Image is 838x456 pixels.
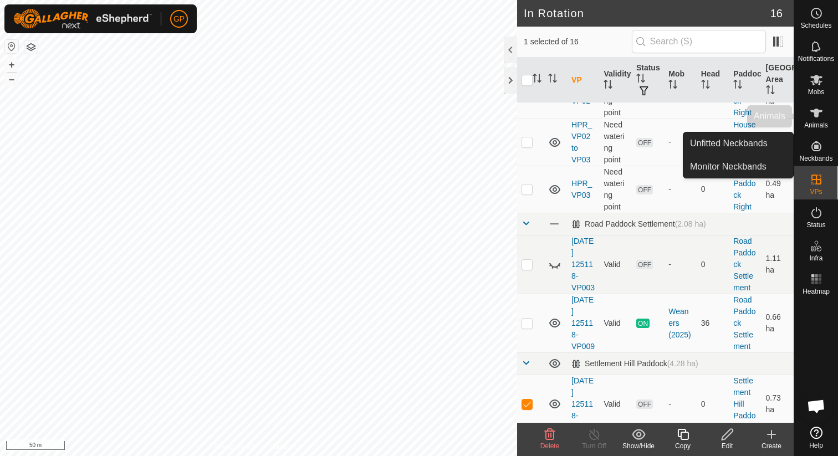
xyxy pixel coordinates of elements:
[632,58,664,103] th: Status
[794,422,838,453] a: Help
[697,375,729,433] td: 0
[616,441,661,451] div: Show/Hide
[24,40,38,54] button: Map Layers
[701,81,710,90] p-sorticon: Activate to sort
[762,58,794,103] th: [GEOGRAPHIC_DATA] Area
[705,441,749,451] div: Edit
[571,219,706,229] div: Road Paddock Settlement
[667,359,698,368] span: (4.28 ha)
[749,441,794,451] div: Create
[800,22,831,29] span: Schedules
[5,58,18,71] button: +
[809,442,823,449] span: Help
[599,58,631,103] th: Validity
[803,288,830,295] span: Heatmap
[690,137,768,150] span: Unfitted Neckbands
[524,7,770,20] h2: In Rotation
[5,40,18,53] button: Reset Map
[540,442,560,450] span: Delete
[571,120,592,164] a: HPR_VP02 to VP03
[571,85,592,105] a: HPR_VP02
[810,188,822,195] span: VPs
[733,120,755,164] a: House Paddock Right
[636,138,653,147] span: OFF
[173,13,185,25] span: GP
[599,235,631,294] td: Valid
[533,75,541,84] p-sorticon: Activate to sort
[668,398,692,410] div: -
[733,376,755,432] a: Settlement Hill Paddock
[683,132,793,155] a: Unfitted Neckbands
[636,319,650,328] span: ON
[524,36,632,48] span: 1 selected of 16
[636,75,645,84] p-sorticon: Activate to sort
[733,81,742,90] p-sorticon: Activate to sort
[762,119,794,166] td: 0.93 ha
[567,58,599,103] th: VP
[762,166,794,213] td: 0.49 ha
[697,119,729,166] td: 0
[697,166,729,213] td: 0
[636,399,653,409] span: OFF
[675,219,706,228] span: (2.08 ha)
[683,156,793,178] a: Monitor Neckbands
[766,87,775,96] p-sorticon: Activate to sort
[762,375,794,433] td: 0.73 ha
[690,160,767,173] span: Monitor Neckbands
[5,73,18,86] button: –
[571,237,595,292] a: [DATE] 125118-VP003
[804,122,828,129] span: Animals
[599,375,631,433] td: Valid
[798,55,834,62] span: Notifications
[697,58,729,103] th: Head
[269,442,302,452] a: Contact Us
[599,166,631,213] td: Need watering point
[571,179,592,199] a: HPR_VP03
[800,390,833,423] div: Open chat
[664,58,696,103] th: Mob
[733,167,755,211] a: House Paddock Right
[808,89,824,95] span: Mobs
[762,235,794,294] td: 1.11 ha
[770,5,783,22] span: 16
[697,294,729,352] td: 36
[571,376,595,432] a: [DATE] 125118-VP010
[733,295,755,351] a: Road Paddock Settlement
[668,136,692,148] div: -
[733,73,755,117] a: House Paddock Right
[636,185,653,194] span: OFF
[599,119,631,166] td: Need watering point
[668,306,692,341] div: Weaners (2025)
[632,30,766,53] input: Search (S)
[604,81,612,90] p-sorticon: Activate to sort
[214,442,256,452] a: Privacy Policy
[668,183,692,195] div: -
[733,237,755,292] a: Road Paddock Settlement
[806,222,825,228] span: Status
[599,294,631,352] td: Valid
[809,255,822,262] span: Infra
[636,260,653,269] span: OFF
[668,81,677,90] p-sorticon: Activate to sort
[572,441,616,451] div: Turn Off
[799,155,832,162] span: Neckbands
[729,58,761,103] th: Paddock
[668,259,692,270] div: -
[661,441,705,451] div: Copy
[548,75,557,84] p-sorticon: Activate to sort
[13,9,152,29] img: Gallagher Logo
[571,295,595,351] a: [DATE] 125118-VP009
[697,235,729,294] td: 0
[762,294,794,352] td: 0.66 ha
[571,359,698,368] div: Settlement Hill Paddock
